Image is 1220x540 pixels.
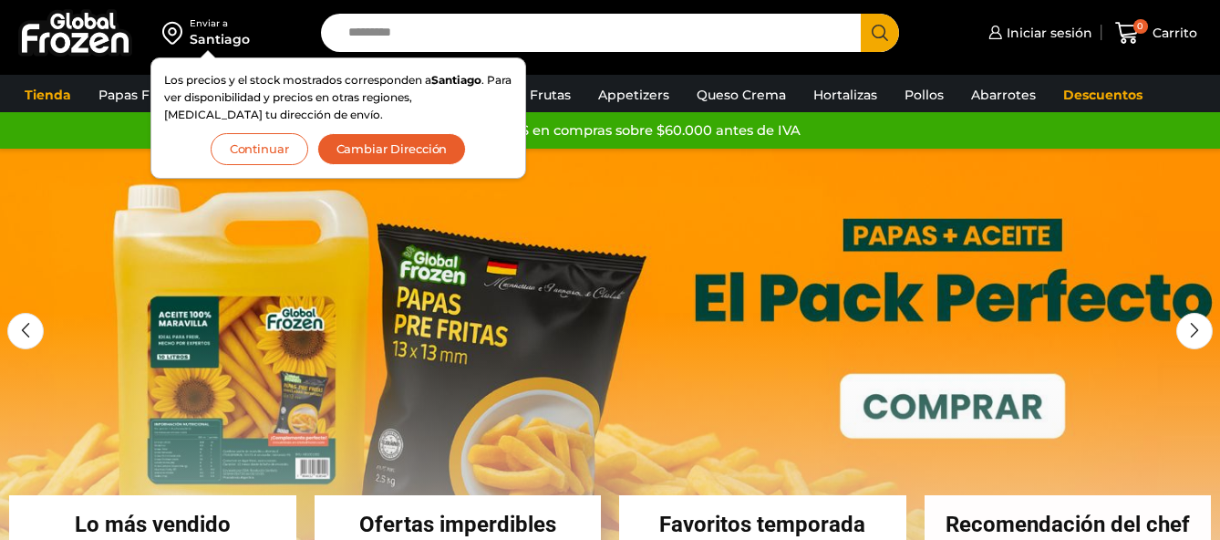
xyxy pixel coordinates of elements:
[962,78,1045,112] a: Abarrotes
[1111,12,1202,55] a: 0 Carrito
[688,78,795,112] a: Queso Crema
[89,78,187,112] a: Papas Fritas
[431,73,481,87] strong: Santiago
[1133,19,1148,34] span: 0
[895,78,953,112] a: Pollos
[804,78,886,112] a: Hortalizas
[861,14,899,52] button: Search button
[315,514,602,535] h2: Ofertas imperdibles
[1054,78,1152,112] a: Descuentos
[190,17,250,30] div: Enviar a
[925,514,1212,535] h2: Recomendación del chef
[164,71,512,124] p: Los precios y el stock mostrados corresponden a . Para ver disponibilidad y precios en otras regi...
[984,15,1092,51] a: Iniciar sesión
[589,78,678,112] a: Appetizers
[16,78,80,112] a: Tienda
[1176,313,1213,349] div: Next slide
[9,514,296,535] h2: Lo más vendido
[1002,24,1092,42] span: Iniciar sesión
[317,133,467,165] button: Cambiar Dirección
[7,313,44,349] div: Previous slide
[211,133,308,165] button: Continuar
[619,514,906,535] h2: Favoritos temporada
[1148,24,1197,42] span: Carrito
[162,17,190,48] img: address-field-icon.svg
[190,30,250,48] div: Santiago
